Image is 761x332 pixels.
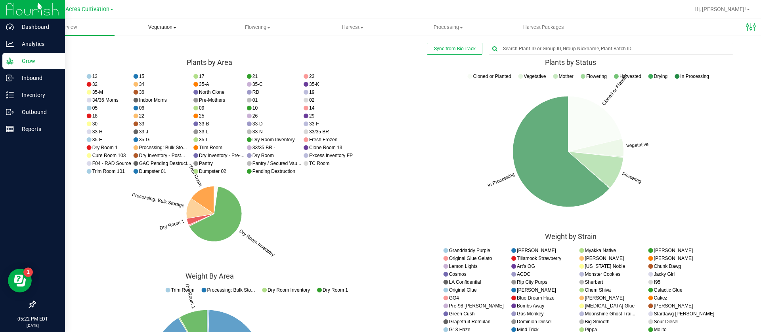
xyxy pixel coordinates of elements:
iframe: Resource center unread badge [23,267,33,277]
iframe: Resource center [8,269,32,292]
inline-svg: Dashboard [6,23,14,31]
text: Monster Cookies [585,271,621,277]
text: [PERSON_NAME] [585,255,624,261]
text: Tillamook Strawberry [517,255,561,261]
text: 36 [139,89,145,95]
text: Clone Room 13 [309,145,342,150]
span: Hi, [PERSON_NAME]! [694,6,746,12]
text: Pippa [585,326,597,332]
text: Harvested [620,74,641,79]
text: Flowering [586,74,607,79]
text: Dry Room 1 [323,287,348,292]
text: Chem Shiva [585,287,611,292]
text: Gas Monkey [517,311,543,316]
text: Processing: Bulk Sto... [139,145,187,150]
text: Drying [654,74,668,79]
inline-svg: Inventory [6,91,14,99]
button: Sync from BioTrack [427,43,482,55]
text: 15 [139,74,145,79]
text: [PERSON_NAME] [517,247,556,253]
text: Excess Inventory FP [309,153,353,158]
p: [DATE] [4,323,61,328]
text: Dry Room 1 [92,145,118,150]
text: 33-B [199,121,209,127]
text: Cosmos [449,271,467,277]
text: Dry Room Inventory [268,287,310,292]
text: 23 [309,74,315,79]
text: Trim Room 101 [92,169,125,174]
text: Galactic Glue [654,287,683,292]
text: RD [252,89,260,95]
text: Pantry [199,161,213,166]
text: 35-G [139,137,150,142]
text: 30 [92,121,98,127]
p: Inbound [14,73,61,83]
p: 05:22 PM EDT [4,315,61,323]
text: 33-N [252,129,263,135]
inline-svg: Inbound [6,74,14,82]
text: Original Glue [449,287,477,292]
text: 09 [199,105,205,111]
text: ACDC [517,271,530,277]
text: 33-F [309,121,319,127]
text: TC Room [309,161,329,166]
text: 14 [309,105,315,111]
div: Plants by Area [35,59,384,66]
text: Cakez [654,295,667,300]
text: 18 [92,113,98,119]
text: 33-D [252,121,263,127]
text: Dominion Diesel [517,319,551,324]
text: Trim Room [171,287,195,292]
inline-svg: Reports [6,125,14,133]
text: [PERSON_NAME] [585,295,624,300]
text: Indoor Moms [139,97,167,103]
text: Stardawg [PERSON_NAME] [654,311,715,316]
text: Vegetative [524,74,546,79]
text: G13 Haze [449,326,470,332]
span: Sync from BioTrack [434,46,476,51]
span: Overview [46,24,88,31]
text: 34 [139,82,145,87]
a: Processing [401,19,496,36]
inline-svg: Analytics [6,40,14,48]
text: North Clone [199,89,224,95]
text: 33 [139,121,145,127]
text: 35-C [252,82,263,87]
text: 26 [252,113,258,119]
text: 35-A [199,82,209,87]
text: 05 [92,105,98,111]
text: 25 [199,113,205,119]
text: 21 [252,74,258,79]
text: Pantry / Secured Vau... [252,161,301,166]
text: GAC Pending Destruct... [139,161,191,166]
text: [PERSON_NAME] [654,247,693,253]
p: Analytics [14,39,61,49]
text: 35-I [199,137,207,142]
span: Green Acres Cultivation [48,6,109,13]
text: Bombs Away [517,303,544,308]
text: 22 [139,113,145,119]
text: Pre-Mothers [199,97,225,103]
div: Weight By Area [35,272,384,280]
text: Fresh Frozen [309,137,337,142]
text: Chunk Dawg [654,263,681,269]
p: Grow [14,56,61,66]
text: Sour Diesel [654,319,679,324]
text: 02 [309,97,315,103]
inline-svg: Grow [6,57,14,65]
a: Vegetation [115,19,210,36]
text: Dry Room [252,153,274,158]
div: Plants by Status [396,59,745,66]
a: Overview [19,19,115,36]
text: [PERSON_NAME] [654,255,693,261]
span: Vegetation [115,24,210,31]
text: Cure Room 103 [92,153,126,158]
text: In Processing [680,74,709,79]
text: 33-J [139,129,148,135]
text: 33/35 BR - [252,145,275,150]
text: Original Glue Gelato [449,255,492,261]
text: 29 [309,113,315,119]
p: Outbound [14,107,61,117]
text: 33/35 BR [309,129,329,135]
